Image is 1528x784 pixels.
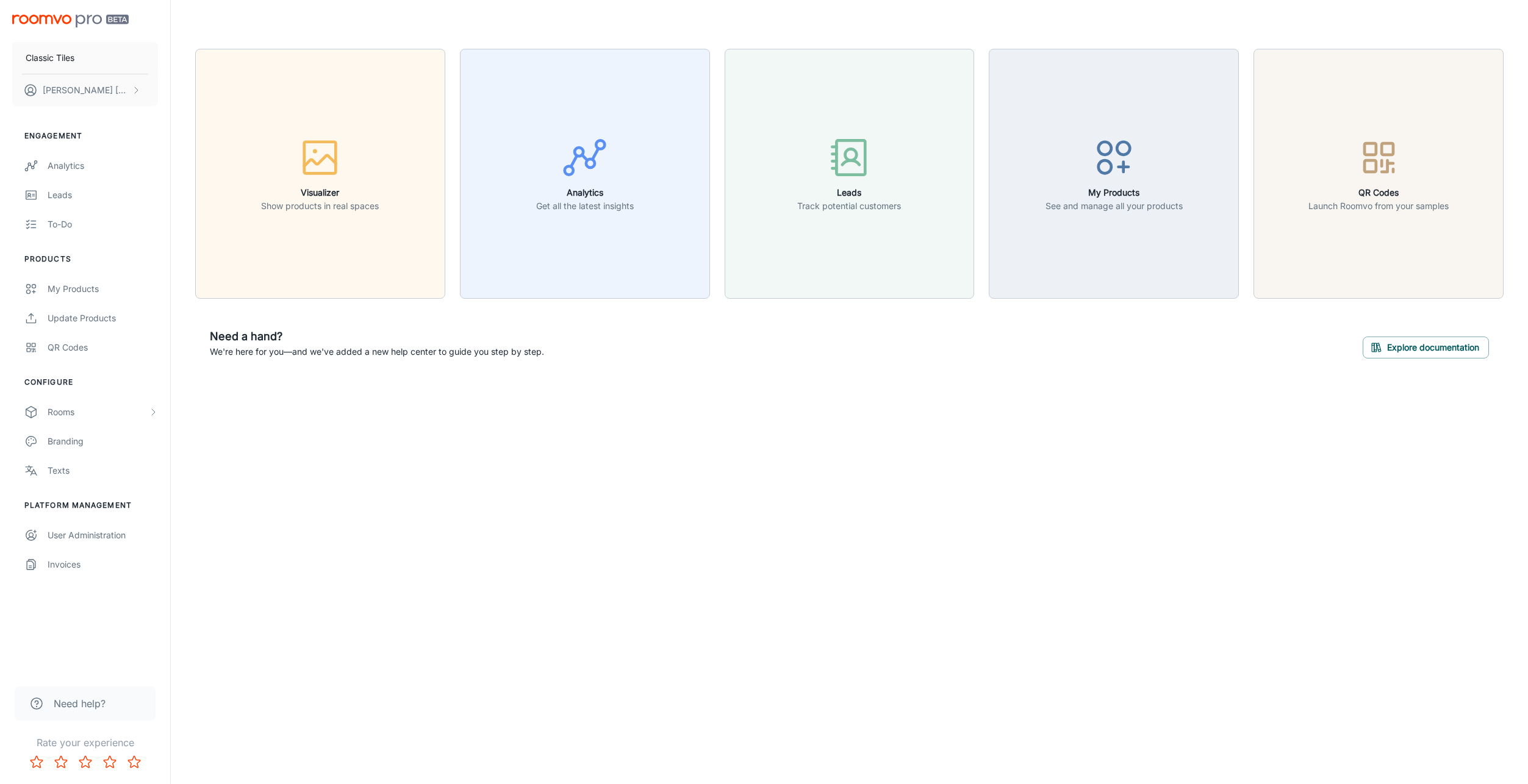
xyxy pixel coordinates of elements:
a: My ProductsSee and manage all your products [989,166,1239,179]
div: My Products [48,282,158,296]
h6: QR Codes [1308,186,1449,199]
p: See and manage all your products [1046,199,1183,213]
h6: Leads [797,186,901,199]
div: Leads [48,188,158,202]
h6: Analytics [536,186,634,199]
p: [PERSON_NAME] [PERSON_NAME] [43,84,129,97]
p: Track potential customers [797,199,901,213]
div: Update Products [48,312,158,325]
div: QR Codes [48,341,158,354]
a: LeadsTrack potential customers [725,166,975,179]
button: VisualizerShow products in real spaces [195,49,445,299]
a: QR CodesLaunch Roomvo from your samples [1254,166,1504,179]
p: Classic Tiles [26,51,74,65]
h6: My Products [1046,186,1183,199]
a: AnalyticsGet all the latest insights [460,166,710,179]
button: [PERSON_NAME] [PERSON_NAME] [12,74,158,106]
button: My ProductsSee and manage all your products [989,49,1239,299]
a: Explore documentation [1363,340,1489,352]
img: Roomvo PRO Beta [12,15,129,27]
p: Get all the latest insights [536,199,634,213]
button: AnalyticsGet all the latest insights [460,49,710,299]
button: QR CodesLaunch Roomvo from your samples [1254,49,1504,299]
button: Classic Tiles [12,42,158,74]
div: Analytics [48,159,158,173]
h6: Visualizer [261,186,379,199]
button: LeadsTrack potential customers [725,49,975,299]
button: Explore documentation [1363,337,1489,358]
p: We're here for you—and we've added a new help center to guide you step by step. [210,345,544,358]
div: Rooms [48,405,148,419]
p: Show products in real spaces [261,199,379,213]
h6: Need a hand? [210,328,544,345]
p: Launch Roomvo from your samples [1308,199,1449,213]
div: To-do [48,218,158,231]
